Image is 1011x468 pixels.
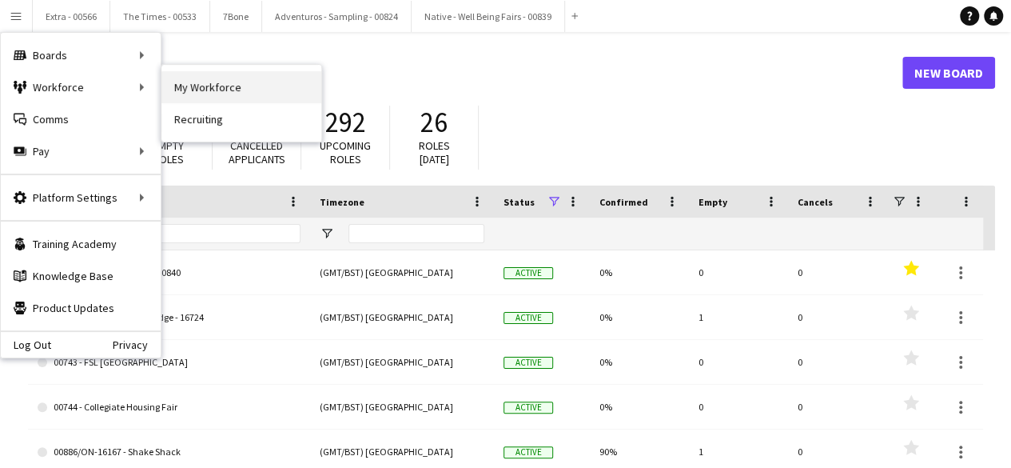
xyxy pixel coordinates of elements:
[1,103,161,135] a: Comms
[504,196,535,208] span: Status
[161,71,321,103] a: My Workforce
[28,61,902,85] h1: Boards
[504,312,553,324] span: Active
[419,138,450,166] span: Roles [DATE]
[504,357,553,369] span: Active
[320,196,364,208] span: Timezone
[38,340,301,385] a: 00743 - FSL [GEOGRAPHIC_DATA]
[788,295,887,339] div: 0
[590,250,689,294] div: 0%
[348,224,484,243] input: Timezone Filter Input
[504,446,553,458] span: Active
[325,105,366,140] span: 292
[788,250,887,294] div: 0
[113,338,161,351] a: Privacy
[1,71,161,103] div: Workforce
[1,228,161,260] a: Training Academy
[699,196,727,208] span: Empty
[902,57,995,89] a: New Board
[66,224,301,243] input: Board name Filter Input
[1,182,161,214] div: Platform Settings
[310,250,494,294] div: (GMT/BST) [GEOGRAPHIC_DATA]
[161,103,321,135] a: Recruiting
[504,402,553,414] span: Active
[504,267,553,279] span: Active
[320,138,371,166] span: Upcoming roles
[590,340,689,384] div: 0%
[310,340,494,384] div: (GMT/BST) [GEOGRAPHIC_DATA]
[38,385,301,430] a: 00744 - Collegiate Housing Fair
[788,340,887,384] div: 0
[1,260,161,292] a: Knowledge Base
[38,250,301,295] a: Native - Well Being Fairs - 00840
[310,295,494,339] div: (GMT/BST) [GEOGRAPHIC_DATA]
[262,1,412,32] button: Adventuros - Sampling - 00824
[1,292,161,324] a: Product Updates
[420,105,448,140] span: 26
[310,385,494,429] div: (GMT/BST) [GEOGRAPHIC_DATA]
[33,1,110,32] button: Extra - 00566
[599,196,648,208] span: Confirmed
[1,338,51,351] a: Log Out
[229,138,285,166] span: Cancelled applicants
[153,138,184,166] span: Empty roles
[590,295,689,339] div: 0%
[689,295,788,339] div: 1
[788,385,887,429] div: 0
[689,385,788,429] div: 0
[689,250,788,294] div: 0
[689,340,788,384] div: 0
[110,1,210,32] button: The Times - 00533
[412,1,565,32] button: Native - Well Being Fairs - 00839
[38,295,301,340] a: Autograph Dental Cambridge - 16724
[590,385,689,429] div: 0%
[1,39,161,71] div: Boards
[320,226,334,241] button: Open Filter Menu
[798,196,833,208] span: Cancels
[210,1,262,32] button: 7Bone
[1,135,161,167] div: Pay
